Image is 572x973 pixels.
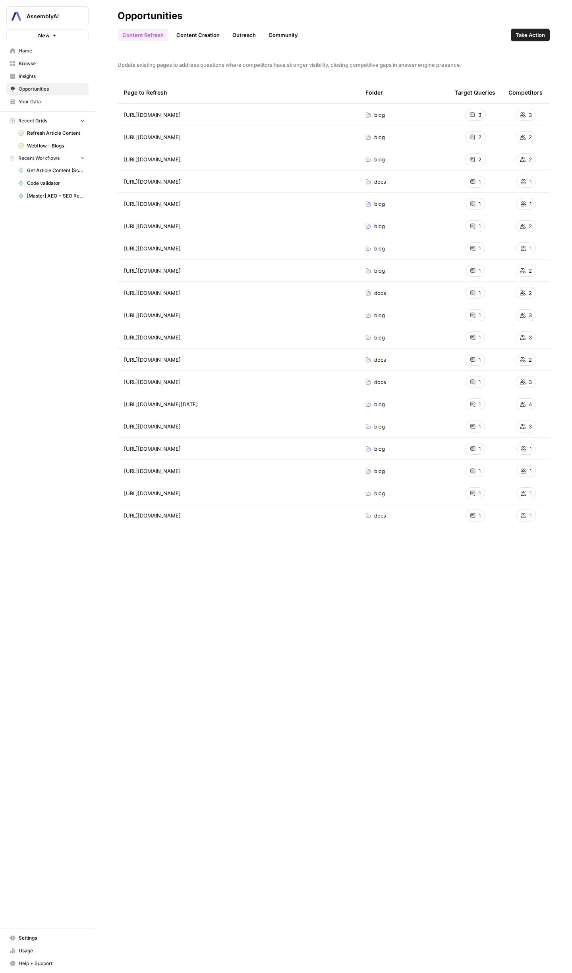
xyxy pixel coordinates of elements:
[18,155,60,162] span: Recent Workflows
[529,311,532,319] span: 3
[374,222,385,230] span: blog
[374,467,385,475] span: blog
[27,167,85,174] span: Get Article Content (Scrape)
[479,423,481,430] span: 1
[529,445,531,453] span: 1
[374,311,385,319] span: blog
[529,489,531,497] span: 1
[19,73,85,80] span: Insights
[124,200,181,208] span: [URL][DOMAIN_NAME]
[228,29,261,41] a: Outreach
[6,95,89,108] a: Your Data
[529,244,531,252] span: 1
[529,133,532,141] span: 2
[6,6,89,26] button: Workspace: AssemblyAI
[529,200,531,208] span: 1
[479,289,481,297] span: 1
[15,140,89,152] a: Webflow - Blogs
[124,267,181,275] span: [URL][DOMAIN_NAME]
[118,10,182,22] div: Opportunities
[124,423,181,430] span: [URL][DOMAIN_NAME]
[479,244,481,252] span: 1
[529,222,532,230] span: 2
[38,31,50,39] span: New
[124,489,181,497] span: [URL][DOMAIN_NAME]
[124,356,181,364] span: [URL][DOMAIN_NAME]
[479,333,481,341] span: 1
[479,222,481,230] span: 1
[124,467,181,475] span: [URL][DOMAIN_NAME]
[6,957,89,970] button: Help + Support
[529,267,532,275] span: 2
[15,177,89,190] a: Code validator
[529,155,532,163] span: 2
[374,512,386,519] span: docs
[6,57,89,70] a: Browse
[479,178,481,186] span: 1
[27,130,85,137] span: Refresh Article Content
[374,267,385,275] span: blog
[479,267,481,275] span: 1
[374,400,385,408] span: blog
[479,400,481,408] span: 1
[6,83,89,95] a: Opportunities
[374,423,385,430] span: blog
[6,29,89,41] button: New
[19,934,85,942] span: Settings
[374,155,385,163] span: blog
[529,400,532,408] span: 4
[529,111,532,119] span: 3
[455,81,495,103] div: Target Queries
[478,133,481,141] span: 2
[374,333,385,341] span: blog
[479,512,481,519] span: 1
[15,164,89,177] a: Get Article Content (Scrape)
[478,155,481,163] span: 2
[529,467,531,475] span: 1
[529,378,532,386] span: 3
[374,378,386,386] span: docs
[27,12,75,20] span: AssemblyAI
[124,512,181,519] span: [URL][DOMAIN_NAME]
[529,512,531,519] span: 1
[479,467,481,475] span: 1
[19,98,85,105] span: Your Data
[124,81,353,103] div: Page to Refresh
[479,489,481,497] span: 1
[479,200,481,208] span: 1
[124,378,181,386] span: [URL][DOMAIN_NAME]
[27,142,85,149] span: Webflow - Blogs
[19,85,85,93] span: Opportunities
[529,289,532,297] span: 2
[124,133,181,141] span: [URL][DOMAIN_NAME]
[374,489,385,497] span: blog
[118,61,550,69] span: Update existing pages to address questions where competitors have stronger visibility, closing co...
[264,29,303,41] a: Community
[124,155,181,163] span: [URL][DOMAIN_NAME]
[124,289,181,297] span: [URL][DOMAIN_NAME]
[124,333,181,341] span: [URL][DOMAIN_NAME]
[478,111,481,119] span: 3
[27,180,85,187] span: Code validator
[6,70,89,83] a: Insights
[511,29,550,41] button: Take Action
[19,47,85,54] span: Home
[374,178,386,186] span: docs
[27,192,85,200] span: [Master] AEO + SEO Refresh
[15,127,89,140] a: Refresh Article Content
[529,423,532,430] span: 3
[124,222,181,230] span: [URL][DOMAIN_NAME]
[516,31,545,39] span: Take Action
[124,111,181,119] span: [URL][DOMAIN_NAME]
[479,311,481,319] span: 1
[124,445,181,453] span: [URL][DOMAIN_NAME]
[6,944,89,957] a: Usage
[19,960,85,967] span: Help + Support
[6,45,89,57] a: Home
[172,29,224,41] a: Content Creation
[374,244,385,252] span: blog
[118,29,168,41] a: Content Refresh
[508,81,543,103] div: Competitors
[124,400,198,408] span: [URL][DOMAIN_NAME][DATE]
[15,190,89,202] a: [Master] AEO + SEO Refresh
